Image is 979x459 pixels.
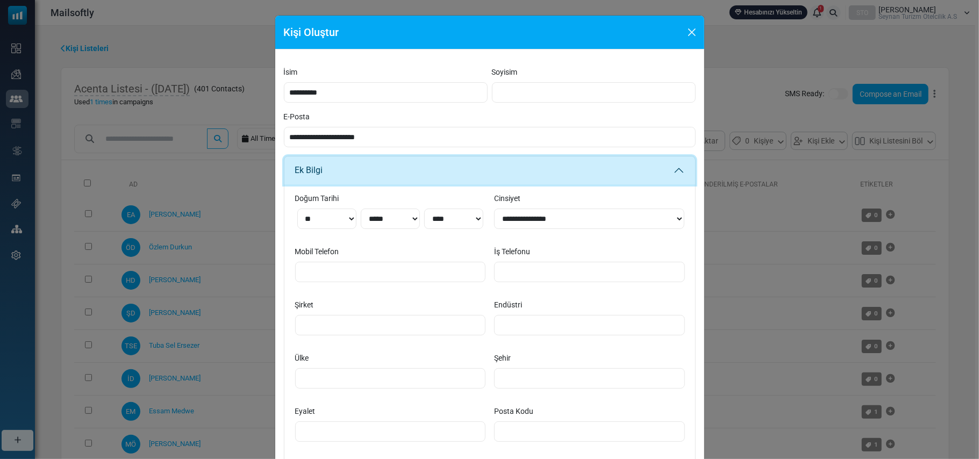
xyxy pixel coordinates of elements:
[684,24,700,40] button: Close
[494,406,533,417] label: Posta Kodu
[284,156,695,184] button: Ek Bilgi
[295,353,309,364] label: Ülke
[494,299,522,311] label: Endüstri
[284,111,310,123] label: E-Posta
[494,193,520,204] label: Cinsiyet
[295,193,339,204] label: Doğum Tarihi
[295,406,316,417] label: Eyalet
[284,24,339,40] h5: Kişi Oluştur
[295,246,339,257] label: Mobil Telefon
[295,299,314,311] label: Şirket
[494,246,530,257] label: İş Telefonu
[492,67,518,78] label: Soyisim
[494,353,511,364] label: Şehir
[284,67,298,78] label: İsim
